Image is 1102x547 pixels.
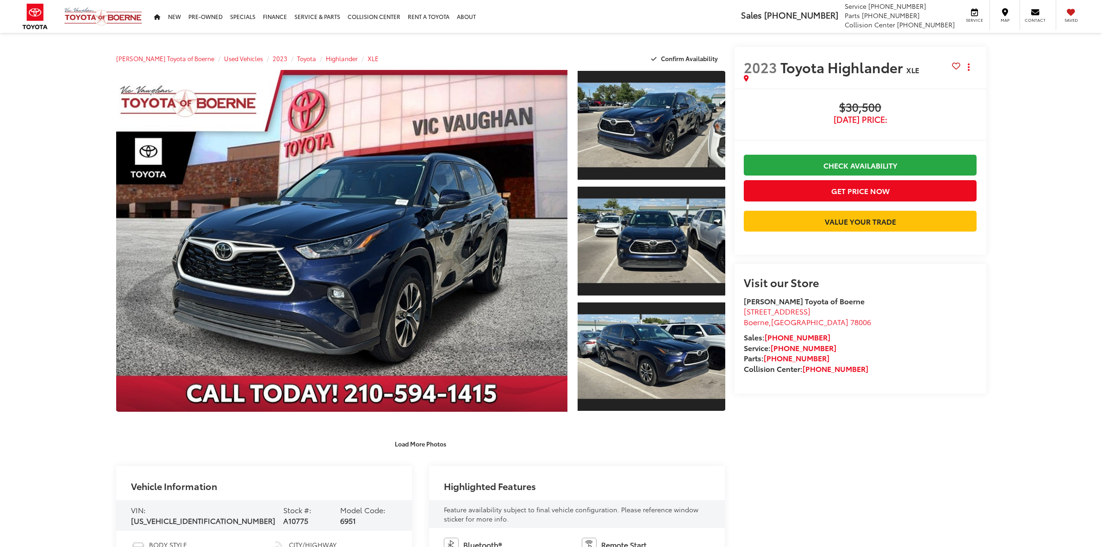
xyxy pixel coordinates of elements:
[112,68,572,414] img: 2023 Toyota Highlander XLE
[388,435,453,452] button: Load More Photos
[131,515,275,526] span: [US_VEHICLE_IDENTIFICATION_NUMBER]
[744,155,977,176] a: Check Availability
[744,276,977,288] h2: Visit our Store
[771,342,836,353] a: [PHONE_NUMBER]
[116,54,214,63] a: [PERSON_NAME] Toyota of Boerne
[744,316,769,327] span: Boerne
[744,332,830,342] strong: Sales:
[131,504,146,515] span: VIN:
[868,1,926,11] span: [PHONE_NUMBER]
[273,54,287,63] a: 2023
[444,481,536,491] h2: Highlighted Features
[850,316,871,327] span: 78006
[862,11,920,20] span: [PHONE_NUMBER]
[576,83,727,168] img: 2023 Toyota Highlander XLE
[283,515,308,526] span: A10775
[968,63,970,71] span: dropdown dots
[744,115,977,124] span: [DATE] Price:
[845,1,866,11] span: Service
[780,57,906,77] span: Toyota Highlander
[283,504,311,515] span: Stock #:
[224,54,263,63] a: Used Vehicles
[744,306,810,316] span: [STREET_ADDRESS]
[764,9,838,21] span: [PHONE_NUMBER]
[803,363,868,374] a: [PHONE_NUMBER]
[744,101,977,115] span: $30,500
[897,20,955,29] span: [PHONE_NUMBER]
[744,316,871,327] span: ,
[578,302,725,412] a: Expand Photo 3
[744,342,836,353] strong: Service:
[1025,17,1046,23] span: Contact
[906,64,919,75] span: XLE
[744,211,977,232] a: Value Your Trade
[131,481,217,491] h2: Vehicle Information
[744,306,871,327] a: [STREET_ADDRESS] Boerne,[GEOGRAPHIC_DATA] 78006
[326,54,358,63] a: Highlander
[771,316,848,327] span: [GEOGRAPHIC_DATA]
[741,9,762,21] span: Sales
[744,352,829,363] strong: Parts:
[576,199,727,283] img: 2023 Toyota Highlander XLE
[764,352,829,363] a: [PHONE_NUMBER]
[444,505,698,523] span: Feature availability subject to final vehicle configuration. Please reference window sticker for ...
[960,59,977,75] button: Actions
[995,17,1015,23] span: Map
[1061,17,1081,23] span: Saved
[744,363,868,374] strong: Collision Center:
[340,515,356,526] span: 6951
[744,296,865,306] strong: [PERSON_NAME] Toyota of Boerne
[64,7,143,26] img: Vic Vaughan Toyota of Boerne
[297,54,316,63] a: Toyota
[578,186,725,296] a: Expand Photo 2
[340,504,386,515] span: Model Code:
[744,180,977,201] button: Get Price Now
[367,54,379,63] a: XLE
[964,17,985,23] span: Service
[744,57,777,77] span: 2023
[576,314,727,399] img: 2023 Toyota Highlander XLE
[765,332,830,342] a: [PHONE_NUMBER]
[661,54,718,63] span: Confirm Availability
[646,50,725,67] button: Confirm Availability
[116,70,568,412] a: Expand Photo 0
[845,20,895,29] span: Collision Center
[578,70,725,181] a: Expand Photo 1
[845,11,860,20] span: Parts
